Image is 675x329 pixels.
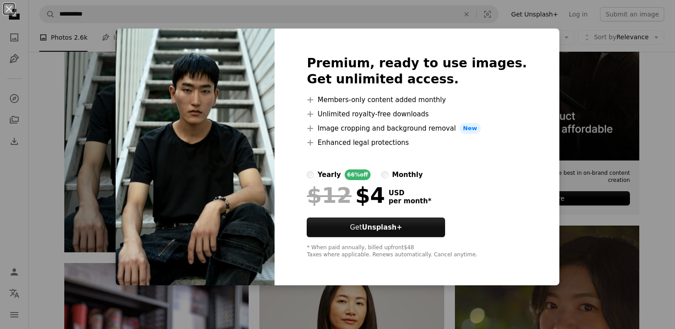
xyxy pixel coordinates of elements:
[388,197,431,205] span: per month *
[362,223,402,231] strong: Unsplash+
[345,169,371,180] div: 66% off
[307,109,527,119] li: Unlimited royalty-free downloads
[116,29,275,285] img: premium_photo-1688497831136-0b76172b0f5f
[388,189,431,197] span: USD
[317,169,341,180] div: yearly
[381,171,388,178] input: monthly
[307,95,527,105] li: Members-only content added monthly
[307,218,445,237] button: GetUnsplash+
[307,123,527,134] li: Image cropping and background removal
[392,169,423,180] div: monthly
[459,123,481,134] span: New
[307,55,527,87] h2: Premium, ready to use images. Get unlimited access.
[307,171,314,178] input: yearly66%off
[307,137,527,148] li: Enhanced legal protections
[307,184,385,207] div: $4
[307,184,351,207] span: $12
[307,244,527,259] div: * When paid annually, billed upfront $48 Taxes where applicable. Renews automatically. Cancel any...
